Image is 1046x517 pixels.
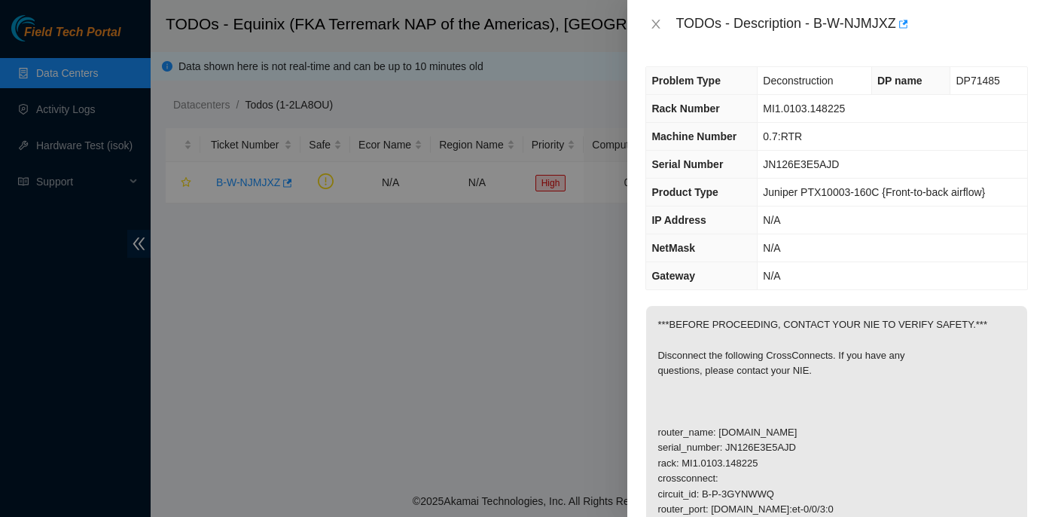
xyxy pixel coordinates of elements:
span: Machine Number [651,130,736,142]
button: Close [645,17,666,32]
span: Deconstruction [763,75,833,87]
span: N/A [763,270,780,282]
span: Product Type [651,186,718,198]
span: Juniper PTX10003-160C {Front-to-back airflow} [763,186,985,198]
span: N/A [763,242,780,254]
span: MI1.0103.148225 [763,102,845,115]
span: Rack Number [651,102,719,115]
span: DP71485 [956,75,999,87]
span: Problem Type [651,75,721,87]
span: NetMask [651,242,695,254]
span: IP Address [651,214,706,226]
div: TODOs - Description - B-W-NJMJXZ [675,12,1028,36]
span: DP name [877,75,922,87]
span: Gateway [651,270,695,282]
span: N/A [763,214,780,226]
span: close [650,18,662,30]
span: Serial Number [651,158,723,170]
span: JN126E3E5AJD [763,158,839,170]
span: 0.7:RTR [763,130,802,142]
